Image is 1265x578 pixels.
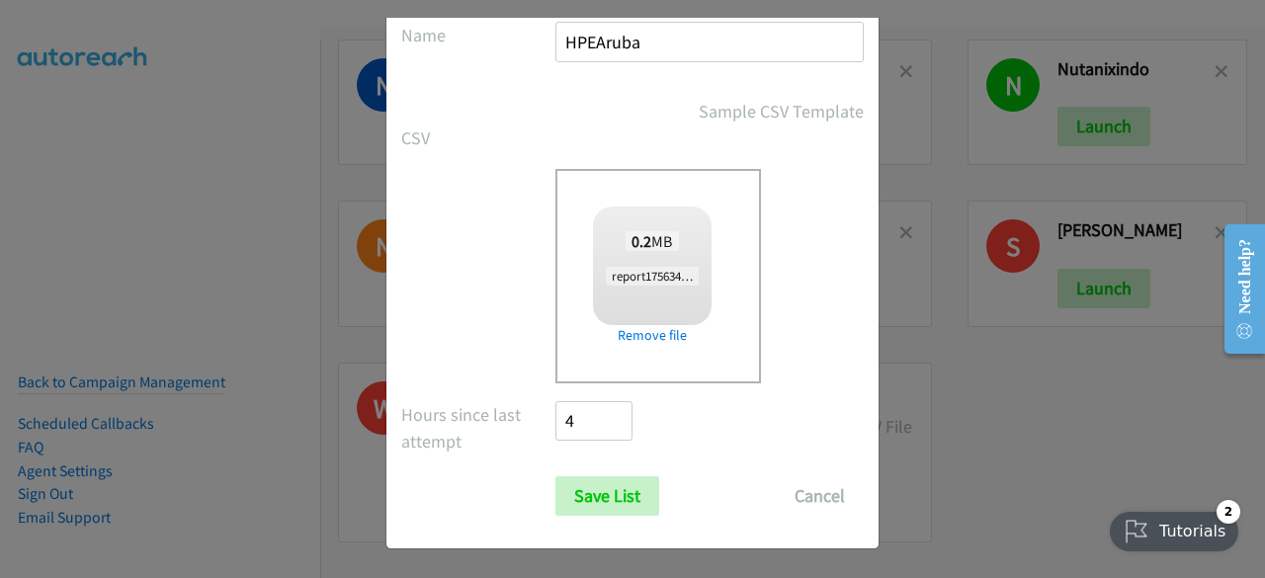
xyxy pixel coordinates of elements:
label: Name [401,22,555,48]
a: Sample CSV Template [699,98,864,124]
input: Save List [555,476,659,516]
label: Hours since last attempt [401,401,555,454]
iframe: Resource Center [1209,210,1265,368]
button: Cancel [776,476,864,516]
span: MB [626,231,679,251]
strong: 0.2 [632,231,651,251]
label: CSV [401,124,555,151]
iframe: Checklist [1098,492,1250,563]
span: report1756341888131.csv [606,267,748,286]
a: Remove file [593,325,712,346]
